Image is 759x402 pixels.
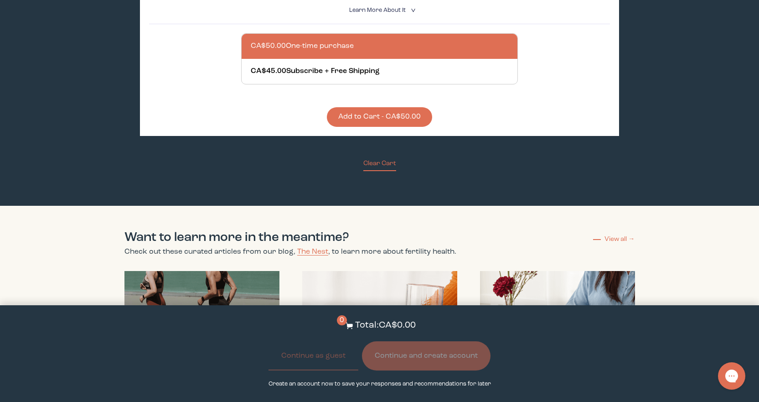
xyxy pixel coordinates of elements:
p: Check out these curated articles from our blog, , to learn more about fertility health. [124,247,456,257]
img: Can you take a prenatal even if you're not pregnant? [302,271,457,385]
i: < [408,8,417,13]
button: Continue and create account [362,341,491,371]
p: Create an account now to save your responses and recommendations for later [268,380,491,388]
button: Add to Cart - CA$50.00 [327,107,432,127]
p: Total: CA$0.00 [355,319,416,332]
h2: Want to learn more in the meantime? [124,229,456,247]
a: The Nest [297,248,328,256]
button: Continue as guest [268,341,358,371]
button: Clear Cart [363,159,396,171]
iframe: Gorgias live chat messenger [713,359,750,393]
img: How to prep for IVF with tips from an ND [124,271,279,385]
a: View all → [593,235,635,244]
summary: Learn More About it < [349,6,410,15]
span: Learn More About it [349,7,406,13]
span: 0 [337,315,347,325]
